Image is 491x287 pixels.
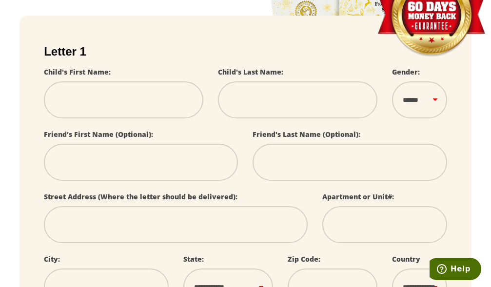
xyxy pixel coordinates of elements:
[288,254,320,264] label: Zip Code:
[44,254,60,264] label: City:
[253,130,360,139] label: Friend's Last Name (Optional):
[44,67,111,77] label: Child's First Name:
[392,67,420,77] label: Gender:
[44,130,153,139] label: Friend's First Name (Optional):
[322,192,394,201] label: Apartment or Unit#:
[430,258,481,282] iframe: Opens a widget where you can find more information
[44,192,237,201] label: Street Address (Where the letter should be delivered):
[392,254,420,264] label: Country
[183,254,204,264] label: State:
[218,67,283,77] label: Child's Last Name:
[44,45,447,58] h2: Letter 1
